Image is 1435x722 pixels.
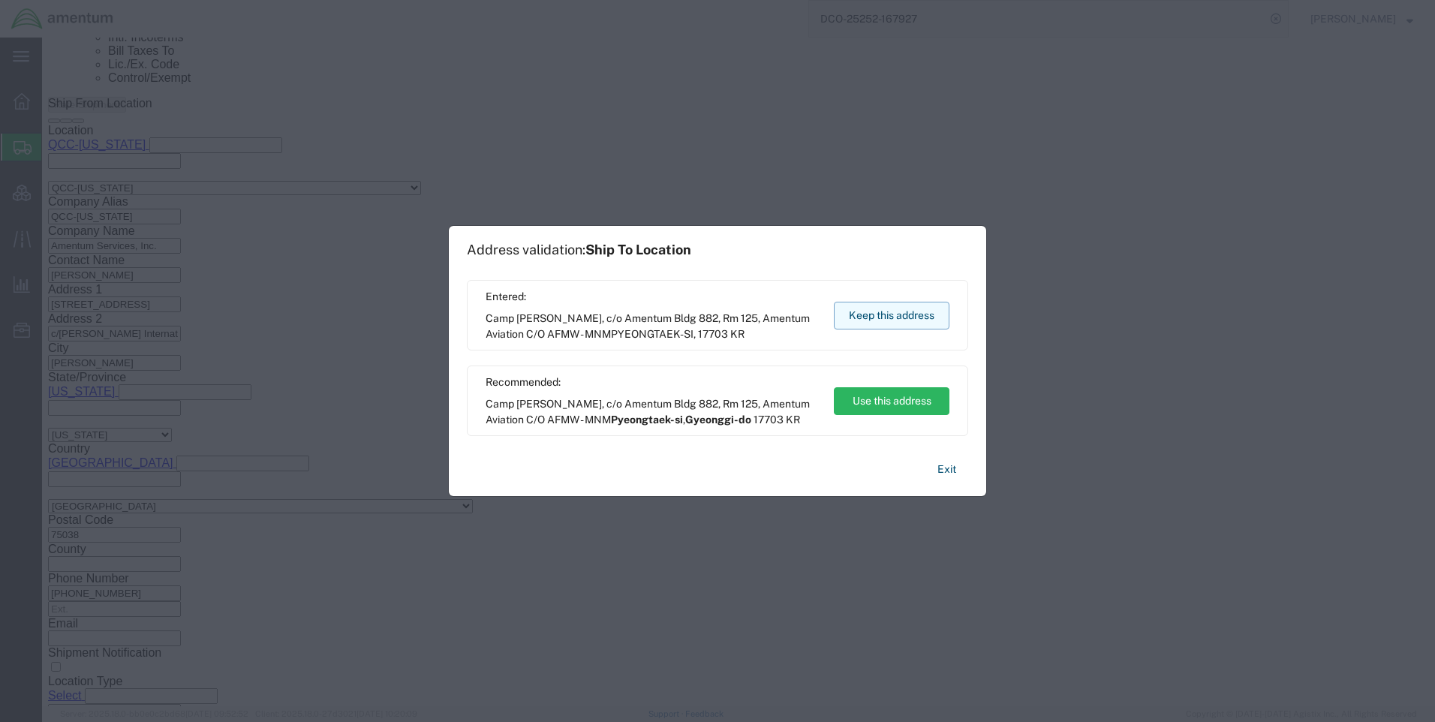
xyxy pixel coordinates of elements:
span: 17703 [754,414,784,426]
span: Pyeongtaek-si [611,414,683,426]
button: Keep this address [834,302,949,329]
span: Entered: [486,289,820,305]
span: Gyeonggi-do [685,414,751,426]
span: KR [786,414,800,426]
span: PYEONGTAEK-SI [611,328,693,340]
span: Ship To Location [585,242,691,257]
span: Recommended: [486,375,820,390]
h1: Address validation: [467,242,691,258]
button: Use this address [834,387,949,415]
span: 17703 [698,328,728,340]
span: Camp [PERSON_NAME], c/o Amentum Bldg 882, Rm 125, Amentum Aviation C/O AFMW - MNM , [486,311,820,342]
span: KR [730,328,745,340]
button: Exit [925,456,968,483]
span: Camp [PERSON_NAME], c/o Amentum Bldg 882, Rm 125, Amentum Aviation C/O AFMW - MNM , [486,396,820,428]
